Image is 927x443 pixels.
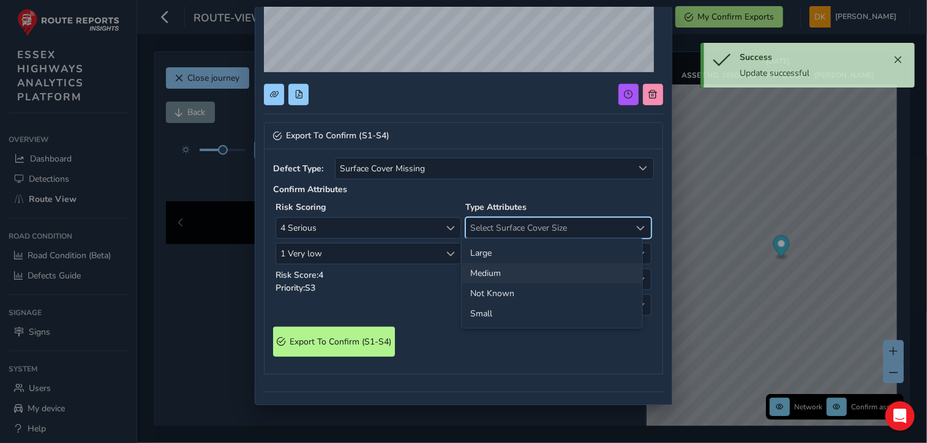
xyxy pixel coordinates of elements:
strong: Risk Scoring [276,201,326,213]
li: Medium [462,263,642,283]
span: Export To Confirm (S1-S4) [286,132,389,140]
li: Large [462,243,642,263]
div: Update successful [740,67,889,79]
a: Collapse [264,122,662,149]
span: Surface Cover Missing [336,158,633,179]
li: Small [462,303,642,324]
div: Collapse [264,149,662,374]
p: Priority: S3 [276,281,462,294]
span: Export To Confirm (S1-S4) [290,336,391,348]
div: Select a type [633,158,653,179]
strong: Confirm Attributes [273,184,347,195]
div: Consequence [441,218,461,238]
button: Export To Confirm (S1-S4) [273,327,395,357]
button: Close [889,51,906,69]
span: 4 Serious [276,218,441,238]
div: Select Surface Cover Size [631,218,651,238]
span: Select Surface Cover Size [466,218,631,238]
strong: Recorded [268,404,318,416]
strong: Defect Type: [273,163,331,174]
li: Not Known [462,283,642,303]
span: Success [740,51,772,63]
span: 1 Very low [276,244,441,264]
strong: Type Attributes [465,201,527,213]
div: Likelihood [441,244,461,264]
div: Open Intercom Messenger [885,401,915,431]
p: Risk Score: 4 [276,269,462,281]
